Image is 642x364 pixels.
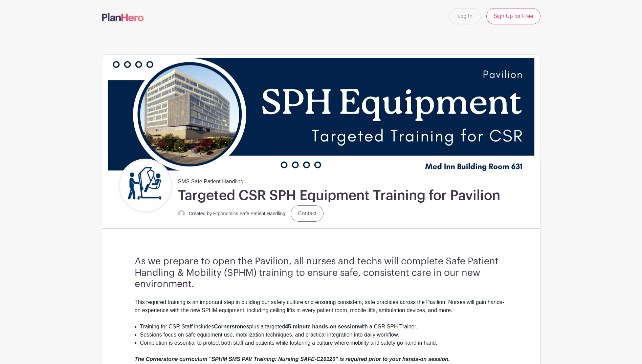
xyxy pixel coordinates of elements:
[140,331,508,339] li: Sessions focus on safe equipment use, mobilization techniques, and practical integration into dai...
[102,55,540,175] img: event_banner_9855.png
[449,8,481,24] a: Log In
[285,324,358,329] strong: 45-minute hands-on session
[102,13,144,21] img: logo-507f7623f17ff9eddc593b1ce0a138ce2505c220e1c5a4e2b4648c50719b7d32.svg
[140,323,508,331] li: Training for CSR Staff includes plus a targeted with a CSR SPH Trainer.
[135,298,508,323] div: This required training is an important step in building our safety culture and ensuring consisten...
[189,211,286,216] small: Created by Ergonomics Safe Patient Handling
[120,160,171,211] img: Untitled%20design.png
[178,210,185,217] img: default-ce2991bfa6775e67f084385cd625a349d9dcbb7a52a09fb2fda1e96e2d18dcdb.png
[291,205,324,222] a: Contact
[135,356,450,362] em: The Cornerstone curriculum "SPHM SMS PAV Training: Nursing SAFE-C20120" is required prior to your...
[178,187,500,204] h1: Targeted CSR SPH Equipment Training for Pavilion
[140,339,508,347] li: Completion is essential to protect both staff and patients while fostering a culture where mobili...
[135,256,508,290] h3: As we prepare to open the Pavilion, all nurses and techs will complete Safe Patient Handling & Mo...
[486,8,540,24] a: Sign Up for Free
[214,324,249,329] strong: Cornerstones
[178,175,244,186] span: SMS Safe Patient Handling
